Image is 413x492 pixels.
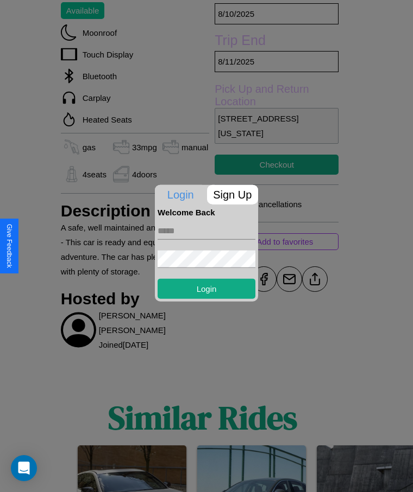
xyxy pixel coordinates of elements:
[155,184,206,204] p: Login
[158,207,255,216] h4: Welcome Back
[158,278,255,298] button: Login
[207,184,259,204] p: Sign Up
[11,455,37,481] div: Open Intercom Messenger
[5,224,13,268] div: Give Feedback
